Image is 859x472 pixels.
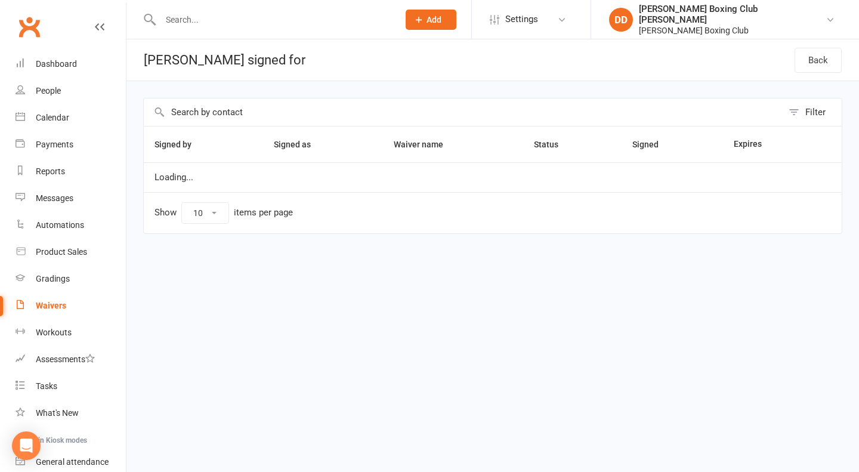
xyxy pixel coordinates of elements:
[16,104,126,131] a: Calendar
[234,208,293,218] div: items per page
[36,113,69,122] div: Calendar
[505,6,538,33] span: Settings
[16,212,126,239] a: Automations
[36,247,87,257] div: Product Sales
[144,162,842,192] td: Loading...
[36,166,65,176] div: Reports
[36,457,109,467] div: General attendance
[16,51,126,78] a: Dashboard
[36,193,73,203] div: Messages
[274,140,324,149] span: Signed as
[534,137,571,152] button: Status
[632,137,672,152] button: Signed
[639,25,826,36] div: [PERSON_NAME] Boxing Club
[16,373,126,400] a: Tasks
[639,4,826,25] div: [PERSON_NAME] Boxing Club [PERSON_NAME]
[36,381,57,391] div: Tasks
[16,292,126,319] a: Waivers
[16,131,126,158] a: Payments
[144,98,783,126] input: Search by contact
[16,185,126,212] a: Messages
[36,274,70,283] div: Gradings
[795,48,842,73] a: Back
[534,140,571,149] span: Status
[126,39,305,81] div: [PERSON_NAME] signed for
[36,408,79,418] div: What's New
[36,220,84,230] div: Automations
[783,98,842,126] button: Filter
[36,59,77,69] div: Dashboard
[274,137,324,152] button: Signed as
[16,266,126,292] a: Gradings
[12,431,41,460] div: Open Intercom Messenger
[155,202,293,224] div: Show
[632,140,672,149] span: Signed
[609,8,633,32] div: DD
[157,11,390,28] input: Search...
[16,319,126,346] a: Workouts
[805,105,826,119] div: Filter
[36,140,73,149] div: Payments
[36,86,61,95] div: People
[16,346,126,373] a: Assessments
[14,12,44,42] a: Clubworx
[16,78,126,104] a: People
[36,328,72,337] div: Workouts
[36,301,66,310] div: Waivers
[16,158,126,185] a: Reports
[394,137,456,152] button: Waiver name
[155,140,205,149] span: Signed by
[36,354,95,364] div: Assessments
[723,127,806,162] th: Expires
[394,140,456,149] span: Waiver name
[16,400,126,427] a: What's New
[16,239,126,266] a: Product Sales
[406,10,456,30] button: Add
[427,15,441,24] span: Add
[155,137,205,152] button: Signed by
